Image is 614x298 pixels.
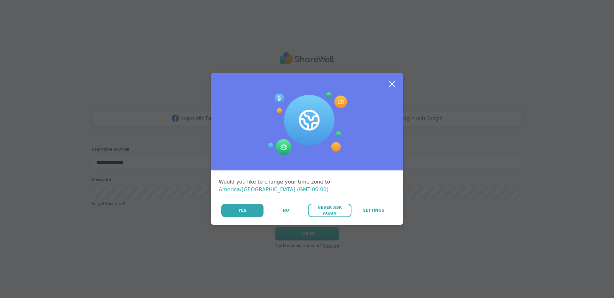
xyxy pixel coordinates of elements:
[267,92,347,155] img: Session Experience
[219,186,329,192] span: America/[GEOGRAPHIC_DATA] (GMT-06:00)
[311,205,348,216] span: Never Ask Again
[264,204,307,217] button: No
[363,208,384,213] span: Settings
[221,204,264,217] button: Yes
[283,208,289,213] span: No
[238,208,247,213] span: Yes
[352,204,395,217] a: Settings
[308,204,351,217] button: Never Ask Again
[219,178,395,193] div: Would you like to change your time zone to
